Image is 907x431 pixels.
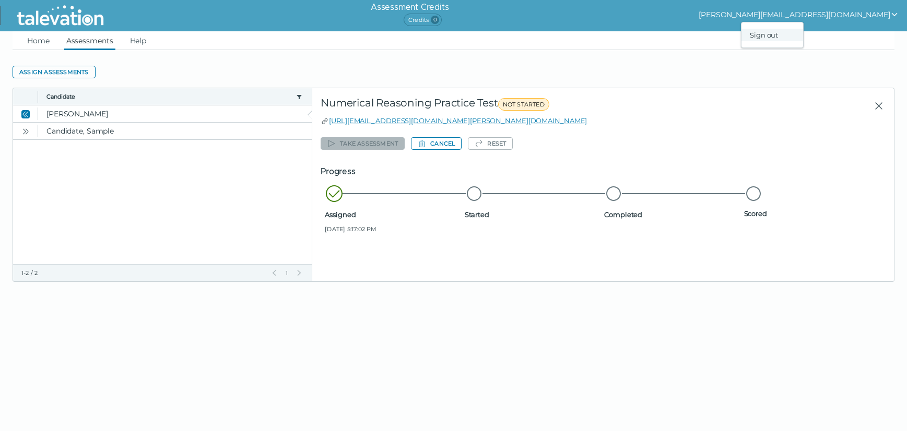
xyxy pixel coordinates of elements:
[411,137,462,150] button: Cancel
[699,8,899,21] button: show user actions
[21,110,30,118] cds-icon: Close
[866,97,886,115] button: Close
[295,92,303,101] button: candidate filter
[744,209,879,218] span: Scored
[46,92,292,101] button: Candidate
[64,31,115,50] a: Assessments
[498,98,549,111] span: NOT STARTED
[321,165,886,178] h5: Progress
[38,105,312,122] clr-dg-cell: [PERSON_NAME]
[431,16,439,24] span: 0
[468,137,513,150] button: Reset
[604,210,739,219] span: Completed
[285,269,289,277] span: 1
[295,269,303,277] button: Next Page
[19,107,32,120] button: Close
[25,31,52,50] a: Home
[371,1,449,14] h6: Assessment Credits
[19,125,32,137] button: Open
[13,3,108,29] img: Talevation_Logo_Transparent_white.png
[321,97,710,115] div: Numerical Reasoning Practice Test
[128,31,149,50] a: Help
[404,14,442,26] span: Credits
[741,29,803,41] div: Sign out
[321,137,405,150] button: Take assessment
[465,210,600,219] span: Started
[270,269,278,277] button: Previous Page
[13,66,96,78] button: Assign assessments
[21,269,264,277] div: 1-2 / 2
[325,210,460,219] span: Assigned
[325,225,460,233] span: [DATE] 5:17:02 PM
[329,116,587,125] a: [URL][EMAIL_ADDRESS][DOMAIN_NAME][PERSON_NAME][DOMAIN_NAME]
[38,123,312,139] clr-dg-cell: Candidate, Sample
[21,127,30,136] cds-icon: Open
